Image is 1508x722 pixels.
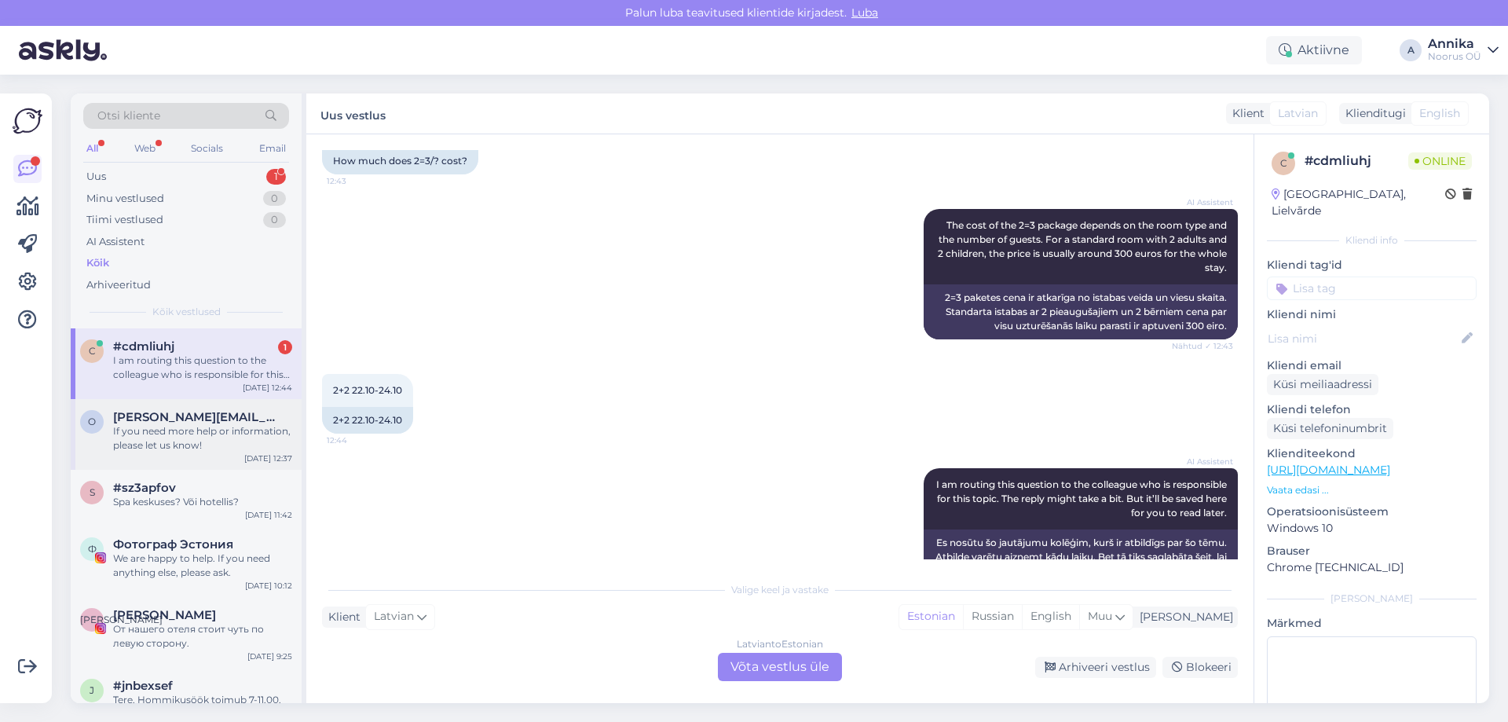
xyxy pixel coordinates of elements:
span: 12:43 [327,175,386,187]
span: Фотограф Эстония [113,537,233,552]
div: 0 [263,212,286,228]
div: 1 [278,340,292,354]
p: Vaata edasi ... [1267,483,1477,497]
span: AI Assistent [1174,456,1233,467]
div: How much does 2=3/? cost? [322,148,478,174]
span: Nähtud ✓ 12:43 [1172,340,1233,352]
div: Klient [322,609,361,625]
div: AI Assistent [86,234,145,250]
span: I am routing this question to the colleague who is responsible for this topic. The reply might ta... [936,478,1229,519]
div: Email [256,138,289,159]
div: # cdmliuhj [1305,152,1408,170]
span: 12:44 [327,434,386,446]
p: Kliendi tag'id [1267,257,1477,273]
div: [DATE] 12:37 [244,453,292,464]
div: [DATE] 11:42 [245,509,292,521]
a: AnnikaNoorus OÜ [1428,38,1499,63]
div: 1 [266,169,286,185]
div: I am routing this question to the colleague who is responsible for this topic. The reply might ta... [113,354,292,382]
div: Kõik [86,255,109,271]
span: #cdmliuhj [113,339,174,354]
span: s [90,486,95,498]
div: Aktiivne [1266,36,1362,64]
div: Annika [1428,38,1481,50]
div: Klient [1226,105,1265,122]
div: If you need more help or information, please let us know! [113,424,292,453]
span: Latvian [374,608,414,625]
div: Klienditugi [1339,105,1406,122]
div: Estonian [899,605,963,629]
div: Russian [963,605,1022,629]
p: Chrome [TECHNICAL_ID] [1267,559,1477,576]
p: Windows 10 [1267,520,1477,537]
span: o [88,416,96,427]
div: Uus [86,169,106,185]
div: Küsi telefoninumbrit [1267,418,1393,439]
div: Web [131,138,159,159]
div: Küsi meiliaadressi [1267,374,1378,395]
span: c [1280,157,1287,169]
img: Askly Logo [13,106,42,136]
span: 2+2 22.10-24.10 [333,384,402,396]
div: От нашего отеля стоит чуть по левую сторону. [113,622,292,651]
div: [PERSON_NAME] [1267,592,1477,606]
div: Blokeeri [1162,657,1238,678]
div: Valige keel ja vastake [322,583,1238,597]
a: [URL][DOMAIN_NAME] [1267,463,1390,477]
span: Николь Солтрук [113,608,216,622]
p: Operatsioonisüsteem [1267,504,1477,520]
div: We are happy to help. If you need anything else, please ask. [113,552,292,580]
span: AI Assistent [1174,196,1233,208]
span: Muu [1088,609,1112,623]
div: Arhiveeri vestlus [1035,657,1156,678]
span: Ф [88,543,97,555]
span: Kõik vestlused [152,305,221,319]
div: Latvian to Estonian [737,637,823,651]
div: [DATE] 12:44 [243,382,292,394]
div: Tere, Hommikusöök toimub 7-11.00. Ilusat päeva! [113,693,292,721]
span: j [90,684,94,696]
span: c [89,345,96,357]
div: Võta vestlus üle [718,653,842,681]
div: English [1022,605,1079,629]
span: [PERSON_NAME] [80,614,163,625]
div: 2+2 22.10-24.10 [322,407,413,434]
div: [GEOGRAPHIC_DATA], Lielvārde [1272,186,1445,219]
span: olga.kosolapova.001@gmail.com [113,410,276,424]
p: Kliendi telefon [1267,401,1477,418]
div: All [83,138,101,159]
div: Spa keskuses? Või hotellis? [113,495,292,509]
div: Minu vestlused [86,191,164,207]
div: 2=3 paketes cena ir atkarīga no istabas veida un viesu skaita. Standarta istabas ar 2 pieaugušaji... [924,284,1238,339]
span: Otsi kliente [97,108,160,124]
p: Märkmed [1267,615,1477,632]
p: Kliendi nimi [1267,306,1477,323]
div: A [1400,39,1422,61]
p: Brauser [1267,543,1477,559]
span: #jnbexsef [113,679,173,693]
span: Luba [847,5,883,20]
div: [PERSON_NAME] [1133,609,1233,625]
p: Klienditeekond [1267,445,1477,462]
input: Lisa nimi [1268,330,1459,347]
span: Latvian [1278,105,1318,122]
div: Socials [188,138,226,159]
span: English [1419,105,1460,122]
label: Uus vestlus [320,103,386,124]
div: Es nosūtu šo jautājumu kolēģim, kurš ir atbildīgs par šo tēmu. Atbilde varētu aizņemt kādu laiku.... [924,530,1238,585]
div: Arhiveeritud [86,277,151,293]
div: Tiimi vestlused [86,212,163,228]
span: #sz3apfov [113,481,176,495]
div: Kliendi info [1267,233,1477,247]
p: Kliendi email [1267,357,1477,374]
input: Lisa tag [1267,277,1477,300]
div: 0 [263,191,286,207]
div: Noorus OÜ [1428,50,1481,63]
div: [DATE] 10:12 [245,580,292,592]
span: The cost of the 2=3 package depends on the room type and the number of guests. For a standard roo... [938,219,1229,273]
div: [DATE] 9:25 [247,651,292,662]
span: Online [1408,152,1472,170]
